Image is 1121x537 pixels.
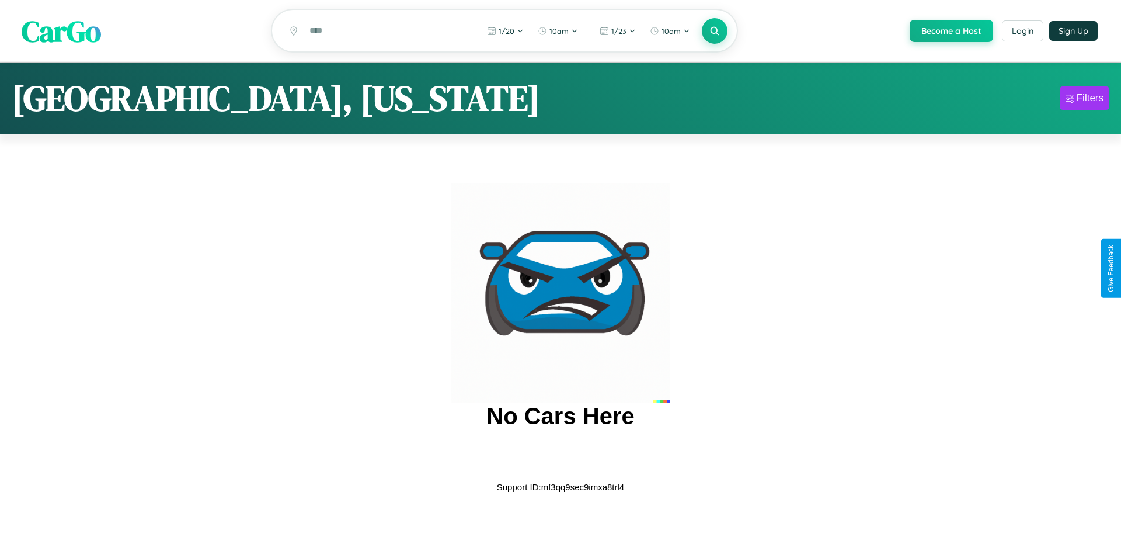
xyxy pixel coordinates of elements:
button: Become a Host [910,20,993,42]
button: 1/20 [481,22,530,40]
h1: [GEOGRAPHIC_DATA], [US_STATE] [12,74,540,122]
button: Login [1002,20,1043,41]
span: 10am [549,26,569,36]
div: Filters [1077,92,1103,104]
button: Filters [1060,86,1109,110]
span: 10am [662,26,681,36]
p: Support ID: mf3qq9sec9imxa8trl4 [497,479,624,495]
button: 10am [644,22,696,40]
button: 10am [532,22,584,40]
img: car [451,183,670,403]
h2: No Cars Here [486,403,634,429]
span: 1 / 20 [499,26,514,36]
div: Give Feedback [1107,245,1115,292]
span: CarGo [22,11,101,51]
span: 1 / 23 [611,26,626,36]
button: 1/23 [594,22,642,40]
button: Sign Up [1049,21,1098,41]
